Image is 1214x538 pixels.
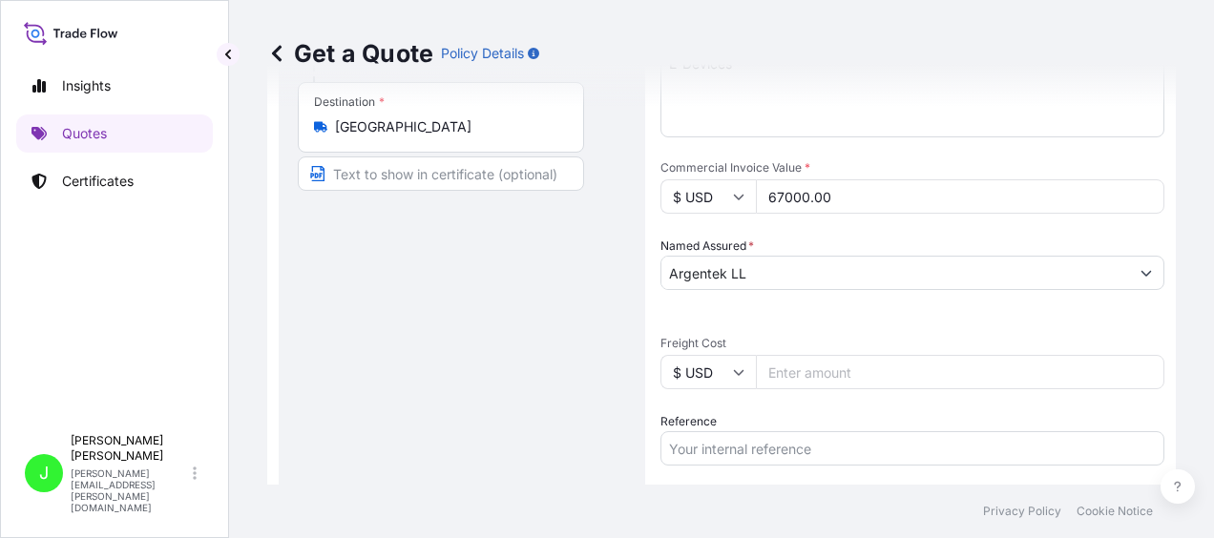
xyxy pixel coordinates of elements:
[1129,256,1163,290] button: Show suggestions
[62,172,134,191] p: Certificates
[267,38,433,69] p: Get a Quote
[335,117,560,136] input: Destination
[71,433,189,464] p: [PERSON_NAME] [PERSON_NAME]
[39,464,49,483] span: J
[756,179,1164,214] input: Type amount
[16,114,213,153] a: Quotes
[62,124,107,143] p: Quotes
[62,76,111,95] p: Insights
[441,44,524,63] p: Policy Details
[660,431,1164,466] input: Your internal reference
[660,412,717,431] label: Reference
[298,156,584,191] input: Text to appear on certificate
[660,160,1164,176] span: Commercial Invoice Value
[660,237,754,256] label: Named Assured
[1077,504,1153,519] a: Cookie Notice
[756,355,1164,389] input: Enter amount
[16,67,213,105] a: Insights
[16,162,213,200] a: Certificates
[660,336,1164,351] span: Freight Cost
[983,504,1061,519] a: Privacy Policy
[661,256,1129,290] input: Full name
[71,467,189,513] p: [PERSON_NAME][EMAIL_ADDRESS][PERSON_NAME][DOMAIN_NAME]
